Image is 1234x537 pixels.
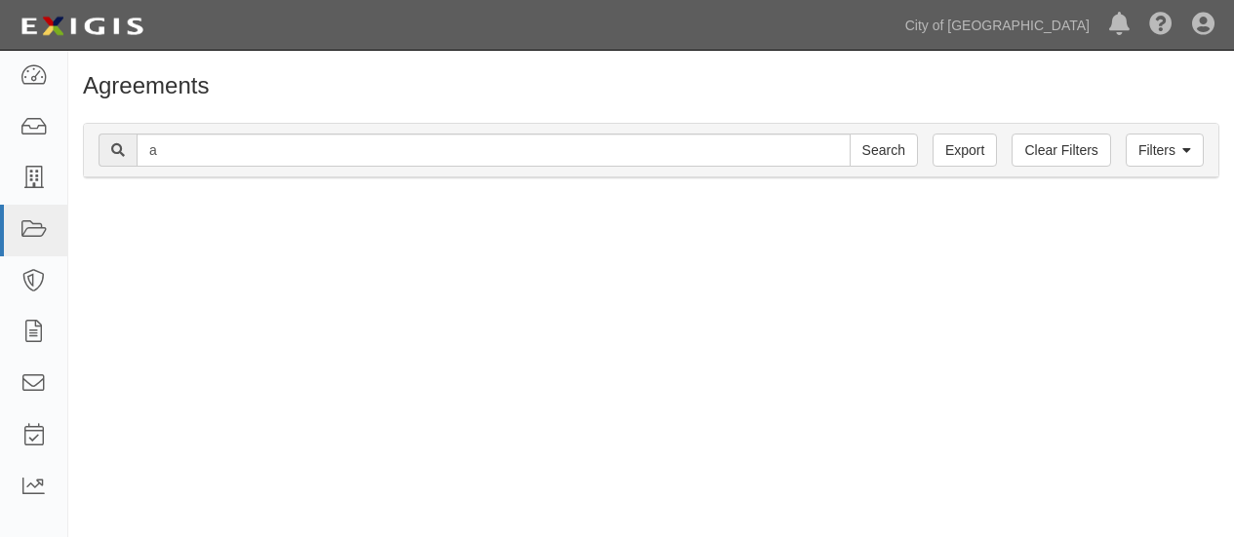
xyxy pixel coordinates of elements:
i: Help Center - Complianz [1149,14,1173,37]
a: Filters [1126,134,1204,167]
input: Search [850,134,918,167]
a: City of [GEOGRAPHIC_DATA] [896,6,1099,45]
a: Clear Filters [1012,134,1110,167]
img: logo-5460c22ac91f19d4615b14bd174203de0afe785f0fc80cf4dbbc73dc1793850b.png [15,9,149,44]
a: Export [933,134,997,167]
h1: Agreements [83,73,1219,98]
input: Search [137,134,851,167]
